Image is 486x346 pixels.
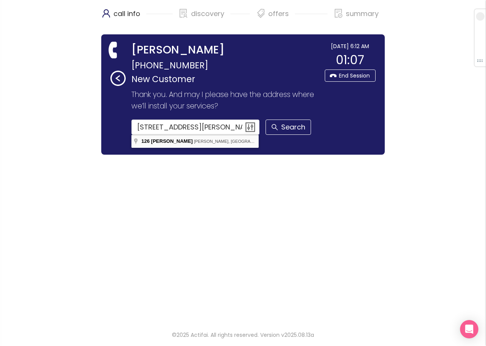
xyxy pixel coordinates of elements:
[256,9,266,18] span: tags
[325,50,376,70] div: 01:07
[106,42,122,58] span: phone
[113,8,140,20] p: call info
[179,9,188,18] span: solution
[131,42,225,58] strong: [PERSON_NAME]
[346,8,379,20] p: summary
[334,9,343,18] span: file-done
[102,9,111,18] span: user
[325,42,376,50] div: [DATE] 6:12 AM
[325,70,376,82] button: End Session
[131,89,314,112] p: Thank you. And may I please have the address where we’ll install your services?
[268,8,289,20] p: offers
[266,120,311,135] button: Search
[460,320,478,338] div: Open Intercom Messenger
[101,8,173,27] div: call info
[151,138,193,144] span: [PERSON_NAME]
[141,138,150,144] span: 126
[179,8,250,27] div: discovery
[131,58,208,73] span: [PHONE_NUMBER]
[256,8,327,27] div: offers
[131,120,260,135] input: Type customer address...
[334,8,379,27] div: summary
[191,8,224,20] p: discovery
[131,73,321,86] p: New Customer
[194,139,321,144] span: [PERSON_NAME], [GEOGRAPHIC_DATA], [GEOGRAPHIC_DATA]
